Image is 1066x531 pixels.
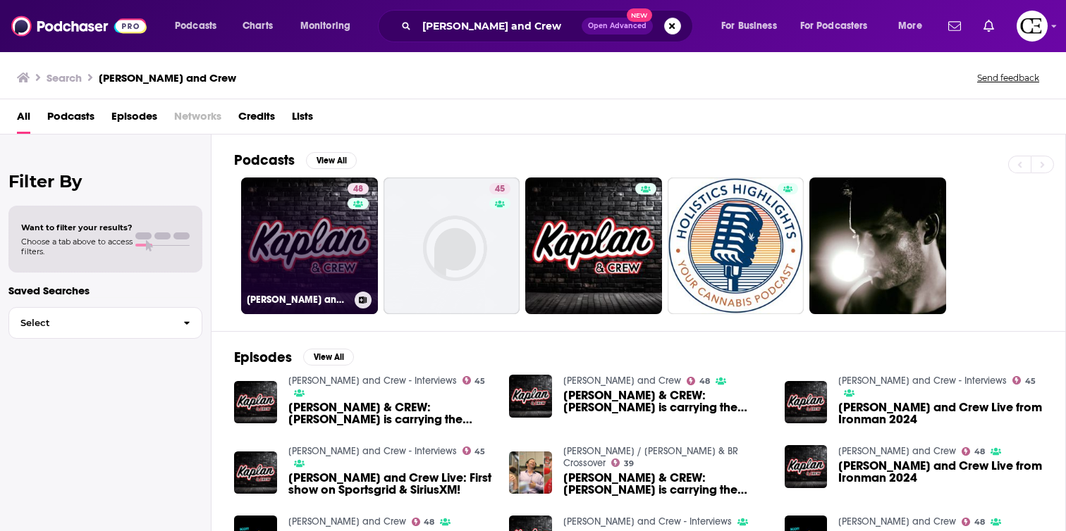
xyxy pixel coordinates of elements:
[699,378,710,385] span: 48
[47,105,94,134] span: Podcasts
[306,152,357,169] button: View All
[1017,11,1048,42] span: Logged in as cozyearthaudio
[962,447,985,456] a: 48
[838,375,1007,387] a: Kaplan and Crew - Interviews
[234,381,277,424] img: KAPLAN & CREW: Fernando Tatis Jr. is carrying the Padres | The Lakers got played by Dan Hurley
[288,375,457,387] a: Kaplan and Crew - Interviews
[721,16,777,36] span: For Business
[8,171,202,192] h2: Filter By
[288,401,493,425] a: KAPLAN & CREW: Fernando Tatis Jr. is carrying the Padres | The Lakers got played by Dan Hurley
[509,451,552,494] img: KAPLAN & CREW: Fernando Tatis Jr. is carrying the Padres | The Lakers got played by Dan Hurley
[495,182,505,196] span: 45
[234,151,295,169] h2: Podcasts
[8,307,202,339] button: Select
[8,284,202,297] p: Saved Searches
[563,445,738,469] a: Darren Smith / Scott & BR Crossover
[624,461,634,467] span: 39
[21,223,133,232] span: Want to filter your results?
[791,15,888,37] button: open menu
[1012,376,1036,385] a: 45
[47,71,82,85] h3: Search
[974,449,985,455] span: 48
[474,378,485,385] span: 45
[288,401,493,425] span: [PERSON_NAME] & CREW: [PERSON_NAME] is carrying the Padres | The Lakers got played by [PERSON_NAME]
[288,445,457,457] a: Kaplan and Crew - Interviews
[303,349,354,366] button: View All
[234,151,357,169] a: PodcastsView All
[233,15,281,37] a: Charts
[417,15,582,37] input: Search podcasts, credits, & more...
[288,472,493,496] a: Kaplan and Crew Live: First show on Sportsgrid & SiriusXM!
[1017,11,1048,42] img: User Profile
[238,105,275,134] a: Credits
[973,72,1043,84] button: Send feedback
[384,177,520,314] a: 45
[711,15,795,37] button: open menu
[474,449,485,455] span: 45
[111,105,157,134] a: Episodes
[509,375,552,418] img: KAPLAN & CREW: Fernando Tatis Jr. is carrying the Padres | The Lakers got played by Dan Hurley
[234,349,354,366] a: EpisodesView All
[785,381,828,424] img: Kaplan and Crew Live from Ironman 2024
[462,376,486,385] a: 45
[563,375,681,387] a: Kaplan and Crew
[898,16,922,36] span: More
[838,401,1043,425] a: Kaplan and Crew Live from Ironman 2024
[243,16,273,36] span: Charts
[563,472,768,496] a: KAPLAN & CREW: Fernando Tatis Jr. is carrying the Padres | The Lakers got played by Dan Hurley
[943,14,967,38] a: Show notifications dropdown
[9,318,172,327] span: Select
[785,445,828,488] img: Kaplan and Crew Live from Ironman 2024
[247,294,349,306] h3: [PERSON_NAME] and Crew
[288,472,493,496] span: [PERSON_NAME] and Crew Live: First show on Sportsgrid & SiriusXM!
[1017,11,1048,42] button: Show profile menu
[563,389,768,413] a: KAPLAN & CREW: Fernando Tatis Jr. is carrying the Padres | The Lakers got played by Dan Hurley
[412,518,435,526] a: 48
[290,15,369,37] button: open menu
[962,518,985,526] a: 48
[627,8,652,22] span: New
[563,472,768,496] span: [PERSON_NAME] & CREW: [PERSON_NAME] is carrying the Padres | The Lakers got played by [PERSON_NAME]
[17,105,30,134] a: All
[424,519,434,525] span: 48
[174,105,221,134] span: Networks
[800,16,868,36] span: For Podcasters
[21,237,133,256] span: Choose a tab above to access filters.
[234,349,292,366] h2: Episodes
[11,13,147,39] img: Podchaser - Follow, Share and Rate Podcasts
[582,18,653,35] button: Open AdvancedNew
[838,460,1043,484] a: Kaplan and Crew Live from Ironman 2024
[838,516,956,527] a: Kaplan and Crew
[563,516,732,527] a: Kaplan and Crew - Interviews
[838,401,1043,425] span: [PERSON_NAME] and Crew Live from Ironman 2024
[300,16,350,36] span: Monitoring
[838,445,956,457] a: Kaplan and Crew
[462,446,486,455] a: 45
[611,458,634,467] a: 39
[288,516,406,527] a: Kaplan and Crew
[353,182,363,196] span: 48
[974,519,985,525] span: 48
[348,183,369,194] a: 48
[175,16,216,36] span: Podcasts
[1025,378,1036,385] span: 45
[391,10,706,42] div: Search podcasts, credits, & more...
[489,183,510,194] a: 45
[241,177,378,314] a: 48[PERSON_NAME] and Crew
[588,23,647,30] span: Open Advanced
[687,377,710,385] a: 48
[292,105,313,134] a: Lists
[563,389,768,413] span: [PERSON_NAME] & CREW: [PERSON_NAME] is carrying the Padres | The Lakers got played by [PERSON_NAME]
[234,451,277,494] a: Kaplan and Crew Live: First show on Sportsgrid & SiriusXM!
[99,71,236,85] h3: [PERSON_NAME] and Crew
